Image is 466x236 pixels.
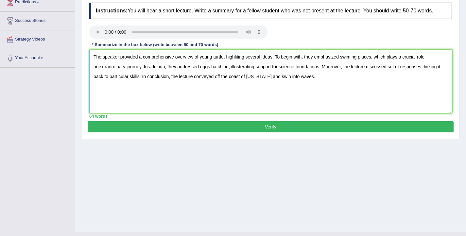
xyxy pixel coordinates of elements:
div: * Summarize in the box below (write between 50 and 70 words) [89,42,221,48]
a: Your Account [0,49,75,65]
b: Instructions: [96,8,128,13]
button: Verify [88,121,454,132]
a: Strategy Videos [0,30,75,47]
a: Success Stories [0,12,75,28]
h4: You will hear a short lecture. Write a summary for a fellow student who was not present at the le... [89,3,452,19]
div: 64 words [89,113,452,119]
